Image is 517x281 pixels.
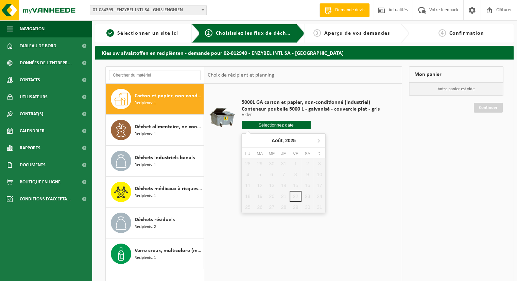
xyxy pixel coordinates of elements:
span: 01-084399 - ENZYBEL INTL SA - GHISLENGHIEN [90,5,207,15]
input: Sélectionnez date [242,121,311,129]
span: 01-084399 - ENZYBEL INTL SA - GHISLENGHIEN [90,5,206,15]
span: Conteneur poubelle 5000 L - galvanisé - couvercle plat - gris [242,106,380,113]
button: Déchets résiduels Récipients: 2 [106,208,204,238]
div: Août, [269,135,298,146]
span: Aperçu de vos demandes [324,31,390,36]
a: Continuer [474,103,503,113]
span: 2 [205,29,212,37]
span: Récipients: 2 [135,224,156,230]
p: Votre panier est vide [409,83,503,96]
span: Documents [20,156,46,173]
a: 1Sélectionner un site ici [99,29,186,37]
p: Vider [242,113,380,117]
div: Lu [242,150,254,157]
span: Confirmation [449,31,484,36]
span: Demande devis [333,7,366,14]
span: Navigation [20,20,45,37]
span: Récipients: 1 [135,193,156,199]
span: Déchet alimentaire, ne contenant pas de produits d'origine animale, non emballé [135,123,202,131]
div: Ve [290,150,301,157]
span: Déchets industriels banals [135,154,195,162]
span: Boutique en ligne [20,173,61,191]
span: Utilisateurs [20,88,48,105]
span: Choisissiez les flux de déchets et récipients [216,31,329,36]
div: Di [313,150,325,157]
div: Je [278,150,290,157]
span: Déchets médicaux à risques B2 [135,185,202,193]
i: 2025 [285,138,296,143]
span: Récipients: 1 [135,255,156,261]
span: Déchets résiduels [135,216,175,224]
span: Rapports [20,139,40,156]
span: 3 [313,29,321,37]
div: Choix de récipient et planning [204,67,277,84]
button: Déchets industriels banals Récipients: 1 [106,146,204,177]
h2: Kies uw afvalstoffen en recipiënten - demande pour 02-012940 - ENZYBEL INTL SA - [GEOGRAPHIC_DATA] [95,46,514,59]
button: Verre creux, multicolore (ménager) Récipients: 1 [106,238,204,269]
span: Récipients: 1 [135,131,156,137]
span: Sélectionner un site ici [117,31,178,36]
span: Récipients: 1 [135,100,156,106]
span: Carton et papier, non-conditionné (industriel) [135,92,202,100]
span: Calendrier [20,122,45,139]
button: Carton et papier, non-conditionné (industriel) Récipients: 1 [106,84,204,115]
span: Verre creux, multicolore (ménager) [135,247,202,255]
div: Sa [301,150,313,157]
span: Contrat(s) [20,105,43,122]
a: Demande devis [320,3,369,17]
div: Mon panier [409,66,503,83]
span: Contacts [20,71,40,88]
span: 1 [106,29,114,37]
div: Me [266,150,278,157]
span: Récipients: 1 [135,162,156,168]
button: Déchet alimentaire, ne contenant pas de produits d'origine animale, non emballé Récipients: 1 [106,115,204,146]
span: Données de l'entrepr... [20,54,72,71]
button: Déchets médicaux à risques B2 Récipients: 1 [106,177,204,208]
span: 5000L GA carton et papier, non-conditionné (industriel) [242,99,380,106]
div: Ma [254,150,266,157]
input: Chercher du matériel [109,70,201,80]
span: Tableau de bord [20,37,56,54]
span: Conditions d'accepta... [20,191,71,208]
span: 4 [438,29,446,37]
